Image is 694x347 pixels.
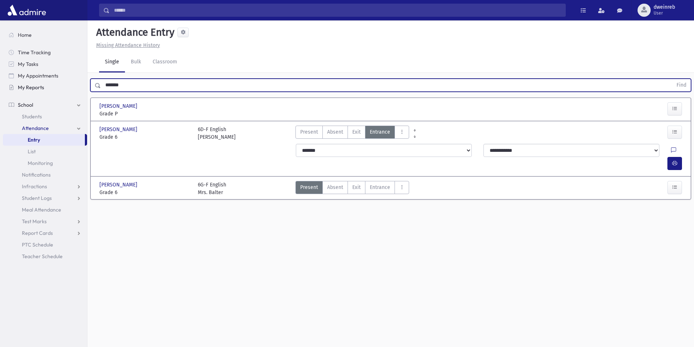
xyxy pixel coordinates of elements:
span: Grade 6 [99,189,191,196]
a: My Appointments [3,70,87,82]
span: Grade 6 [99,133,191,141]
a: Home [3,29,87,41]
a: My Reports [3,82,87,93]
div: 6G-F English Mrs. Balter [198,181,226,196]
div: AttTypes [295,181,409,196]
a: PTC Schedule [3,239,87,251]
a: Test Marks [3,216,87,227]
a: Entry [3,134,85,146]
h5: Attendance Entry [93,26,175,39]
span: My Tasks [18,61,38,67]
span: Entry [28,137,40,143]
span: User [654,10,675,16]
a: Students [3,111,87,122]
span: Exit [352,184,361,191]
span: Time Tracking [18,49,51,56]
a: Bulk [125,52,147,72]
span: Test Marks [22,218,47,225]
span: Entrance [370,128,390,136]
span: Attendance [22,125,49,131]
span: School [18,102,33,108]
span: Grade P [99,110,191,118]
span: Absent [327,184,343,191]
a: Monitoring [3,157,87,169]
span: Home [18,32,32,38]
span: PTC Schedule [22,241,53,248]
span: Monitoring [28,160,53,166]
span: My Appointments [18,72,58,79]
span: dweinreb [654,4,675,10]
span: Student Logs [22,195,52,201]
span: Absent [327,128,343,136]
a: School [3,99,87,111]
a: Classroom [147,52,183,72]
span: [PERSON_NAME] [99,181,139,189]
span: [PERSON_NAME] [99,126,139,133]
span: Report Cards [22,230,53,236]
span: Entrance [370,184,390,191]
div: AttTypes [295,126,409,141]
a: Meal Attendance [3,204,87,216]
span: Present [300,184,318,191]
a: List [3,146,87,157]
button: Find [672,79,691,91]
img: AdmirePro [6,3,48,17]
a: Notifications [3,169,87,181]
span: [PERSON_NAME] [99,102,139,110]
span: Teacher Schedule [22,253,63,260]
a: Report Cards [3,227,87,239]
span: My Reports [18,84,44,91]
a: Time Tracking [3,47,87,58]
a: My Tasks [3,58,87,70]
u: Missing Attendance History [96,42,160,48]
span: Notifications [22,171,51,178]
a: Attendance [3,122,87,134]
a: Single [99,52,125,72]
a: Missing Attendance History [93,42,160,48]
a: Infractions [3,181,87,192]
div: 6D-F English [PERSON_NAME] [198,126,236,141]
span: Present [300,128,318,136]
input: Search [110,4,565,17]
span: Exit [352,128,361,136]
span: Students [22,113,42,120]
a: Student Logs [3,192,87,204]
a: Teacher Schedule [3,251,87,262]
span: Infractions [22,183,47,190]
span: Meal Attendance [22,206,61,213]
span: List [28,148,36,155]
